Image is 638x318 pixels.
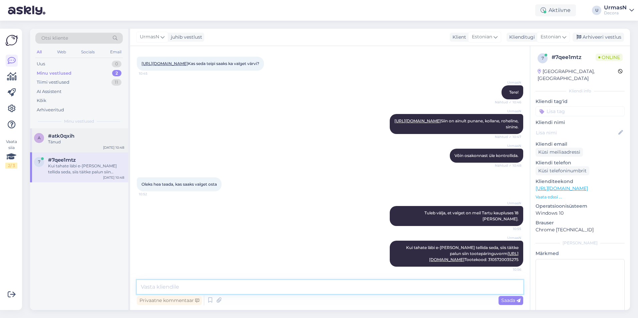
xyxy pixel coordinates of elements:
div: # 7qee1mtz [552,53,596,61]
p: Vaata edasi ... [536,194,625,200]
span: Nähtud ✓ 10:46 [495,100,521,105]
p: Brauser [536,219,625,226]
div: 11 [111,79,121,86]
div: Klient [450,34,466,41]
div: Küsi meiliaadressi [536,148,583,157]
p: Märkmed [536,250,625,257]
div: [DATE] 10:48 [103,145,124,150]
img: Askly Logo [5,34,18,47]
div: Decora [604,10,627,16]
div: Vaata siia [5,139,17,169]
div: 0 [112,61,121,67]
p: Chrome [TECHNICAL_ID] [536,226,625,233]
div: Arhiveeri vestlus [573,33,624,42]
div: Privaatne kommentaar [137,296,202,305]
span: UrmasN [496,143,521,148]
span: Otsi kliente [41,35,68,42]
span: 10:55 [496,226,521,231]
p: Operatsioonisüsteem [536,203,625,210]
span: Kas seda teipi saaks ka valget värvi? [141,61,259,66]
span: #atk0qxih [48,133,74,139]
p: Kliendi telefon [536,159,625,166]
span: Estonian [472,33,492,41]
div: Tiimi vestlused [37,79,69,86]
div: Küsi telefoninumbrit [536,166,589,175]
div: Kõik [37,97,46,104]
span: #7qee1mtz [48,157,76,163]
div: Kliendi info [536,88,625,94]
p: Klienditeekond [536,178,625,185]
div: juhib vestlust [168,34,202,41]
div: U [592,6,601,15]
span: UrmasN [496,235,521,240]
span: Võin osakonnast üle kontrollida. [454,153,519,158]
div: AI Assistent [37,88,61,95]
p: Windows 10 [536,210,625,217]
span: UrmasN [496,201,521,206]
span: 7 [542,56,544,61]
div: 2 [112,70,121,77]
p: Kliendi tag'id [536,98,625,105]
span: 10:52 [139,192,164,197]
div: [PERSON_NAME] [536,240,625,246]
span: Nähtud ✓ 10:47 [495,134,521,139]
div: Uus [37,61,45,67]
div: Tänud [48,139,124,145]
div: Klienditugi [507,34,535,41]
div: Socials [80,48,96,56]
div: 2 / 3 [5,163,17,169]
span: Saada [501,297,521,303]
span: Oleks hea teada, kas saaks valget osta [141,182,217,187]
span: Kui tahate läbi e-[PERSON_NAME] tellida seda, siis täitke palun siin tootepäringuvorm Tootekood: ... [406,245,520,262]
span: Minu vestlused [64,118,94,124]
input: Lisa tag [536,106,625,116]
p: Kliendi nimi [536,119,625,126]
span: Online [596,54,623,61]
div: UrmasN [604,5,627,10]
div: [DATE] 10:48 [103,175,124,180]
span: 7 [38,159,40,164]
span: Estonian [541,33,561,41]
span: Nähtud ✓ 10:48 [495,163,521,168]
div: Aktiivne [535,4,576,16]
span: Siin on ainult punane, kollane, roheline, sinine. [394,118,520,129]
span: UrmasN [496,80,521,85]
div: [GEOGRAPHIC_DATA], [GEOGRAPHIC_DATA] [538,68,618,82]
a: [URL][DOMAIN_NAME] [394,118,441,123]
span: UrmasN [496,109,521,114]
span: UrmasN [140,33,159,41]
span: a [38,135,41,140]
a: UrmasNDecora [604,5,634,16]
input: Lisa nimi [536,129,617,136]
div: Arhiveeritud [37,107,64,113]
a: [URL][DOMAIN_NAME] [536,185,588,191]
div: All [35,48,43,56]
p: Kliendi email [536,141,625,148]
div: Minu vestlused [37,70,71,77]
span: Tere! [509,90,519,95]
div: Email [109,48,123,56]
a: [URL][DOMAIN_NAME] [141,61,188,66]
span: Tuleb välja, et valget on meil Tartu kaupluses 18 [PERSON_NAME]. [424,210,520,221]
div: Kui tahate läbi e-[PERSON_NAME] tellida seda, siis täitke palun siin tootepäringuvorm [URL][DOMAI... [48,163,124,175]
span: 10:56 [496,267,521,272]
span: 10:45 [139,71,164,76]
div: Web [56,48,67,56]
